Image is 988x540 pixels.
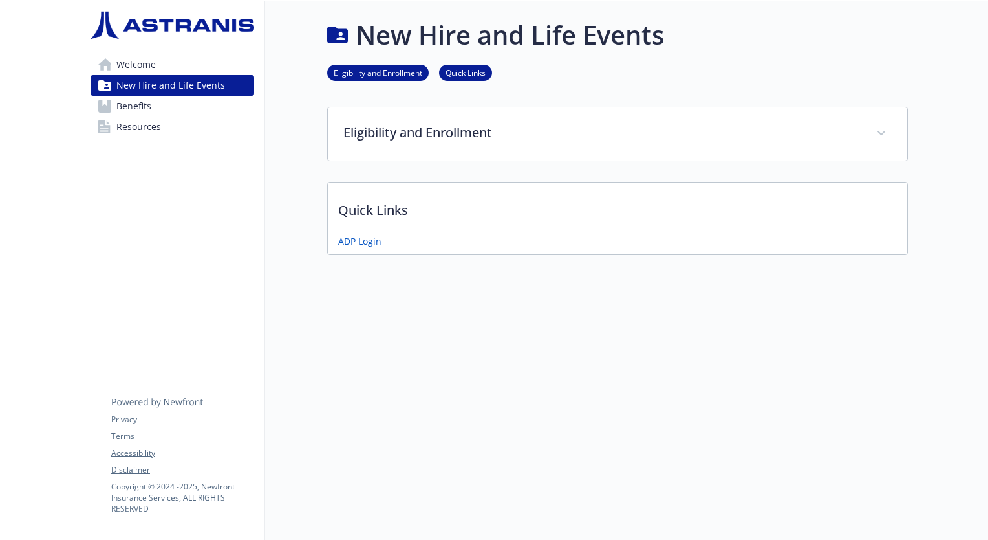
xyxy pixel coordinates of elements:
a: Quick Links [439,66,492,78]
a: Privacy [111,414,253,425]
span: Welcome [116,54,156,75]
a: Eligibility and Enrollment [327,66,429,78]
a: ADP Login [338,234,381,248]
a: New Hire and Life Events [91,75,254,96]
a: Resources [91,117,254,137]
h1: New Hire and Life Events [356,16,664,54]
a: Accessibility [111,447,253,459]
a: Benefits [91,96,254,117]
div: Eligibility and Enrollment [328,107,907,161]
a: Disclaimer [111,464,253,476]
p: Quick Links [328,183,907,231]
span: New Hire and Life Events [116,75,225,96]
p: Eligibility and Enrollment [343,123,861,142]
span: Resources [116,117,161,137]
p: Copyright © 2024 - 2025 , Newfront Insurance Services, ALL RIGHTS RESERVED [111,481,253,514]
a: Terms [111,431,253,442]
span: Benefits [116,96,151,117]
a: Welcome [91,54,254,75]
